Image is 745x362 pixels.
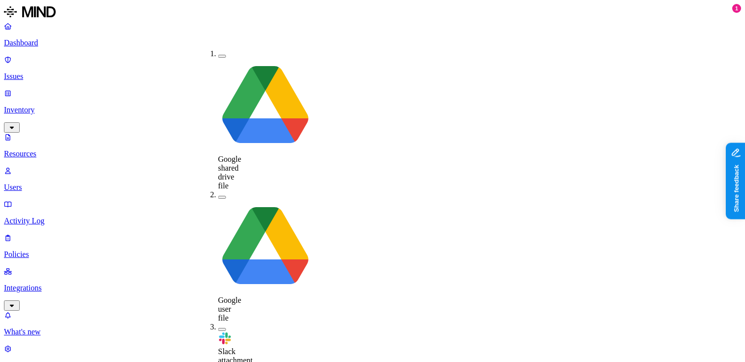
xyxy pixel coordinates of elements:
img: google-drive.svg [218,58,313,153]
a: Activity Log [4,200,741,225]
p: Integrations [4,284,741,292]
a: Resources [4,133,741,158]
p: Policies [4,250,741,259]
a: MIND [4,4,741,22]
a: Policies [4,233,741,259]
span: Google user file [218,296,241,322]
img: MIND [4,4,56,20]
p: Activity Log [4,217,741,225]
div: 1 [732,4,741,13]
p: Dashboard [4,38,741,47]
img: slack.svg [218,331,232,345]
a: What's new [4,311,741,336]
p: What's new [4,327,741,336]
p: Users [4,183,741,192]
img: google-drive.svg [218,199,313,294]
span: Google shared drive file [218,155,241,190]
a: Users [4,166,741,192]
p: Issues [4,72,741,81]
p: Inventory [4,106,741,114]
a: Inventory [4,89,741,131]
p: Resources [4,149,741,158]
a: Integrations [4,267,741,309]
a: Issues [4,55,741,81]
a: Dashboard [4,22,741,47]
